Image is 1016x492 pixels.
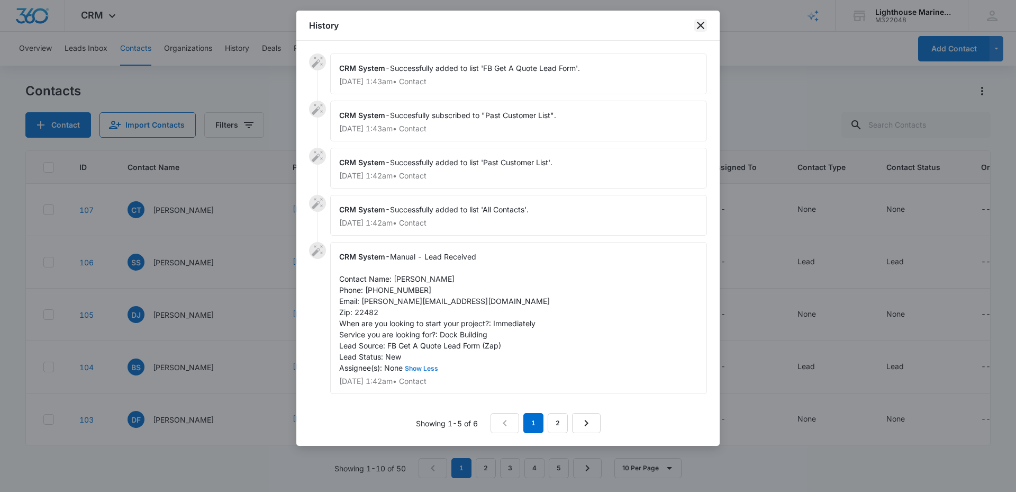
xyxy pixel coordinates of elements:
[416,418,478,429] p: Showing 1-5 of 6
[390,111,556,120] span: Succesfully subscribed to "Past Customer List".
[694,19,707,32] button: close
[339,78,698,85] p: [DATE] 1:43am • Contact
[339,64,385,73] span: CRM System
[339,252,550,372] span: Manual - Lead Received Contact Name: [PERSON_NAME] Phone: [PHONE_NUMBER] Email: [PERSON_NAME][EMA...
[339,125,698,132] p: [DATE] 1:43am • Contact
[339,378,698,385] p: [DATE] 1:42am • Contact
[339,205,385,214] span: CRM System
[330,242,707,394] div: -
[572,413,601,433] a: Next Page
[339,252,385,261] span: CRM System
[330,195,707,236] div: -
[339,172,698,180] p: [DATE] 1:42am • Contact
[523,413,543,433] em: 1
[330,148,707,189] div: -
[491,413,601,433] nav: Pagination
[330,53,707,94] div: -
[339,219,698,227] p: [DATE] 1:42am • Contact
[339,158,385,167] span: CRM System
[390,158,552,167] span: Successfully added to list 'Past Customer List'.
[339,111,385,120] span: CRM System
[309,19,339,32] h1: History
[390,205,529,214] span: Successfully added to list 'All Contacts'.
[330,101,707,141] div: -
[403,365,440,372] button: Show Less
[548,413,568,433] a: Page 2
[390,64,580,73] span: Successfully added to list 'FB Get A Quote Lead Form'.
